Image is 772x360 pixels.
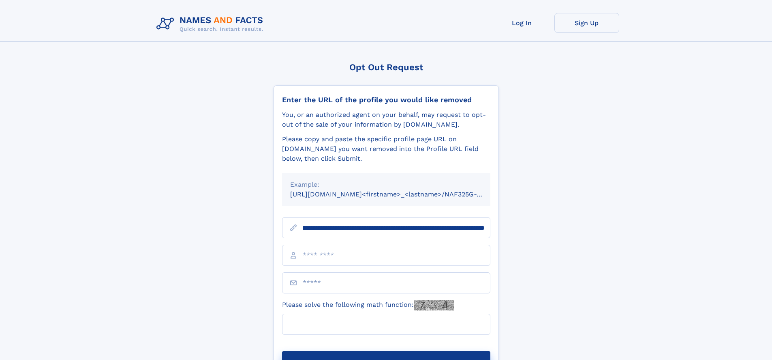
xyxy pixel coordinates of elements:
[554,13,619,33] a: Sign Up
[153,13,270,35] img: Logo Names and Facts
[282,110,490,129] div: You, or an authorized agent on your behalf, may request to opt-out of the sale of your informatio...
[290,190,506,198] small: [URL][DOMAIN_NAME]<firstname>_<lastname>/NAF325G-xxxxxxxx
[490,13,554,33] a: Log In
[290,180,482,190] div: Example:
[282,134,490,164] div: Please copy and paste the specific profile page URL on [DOMAIN_NAME] you want removed into the Pr...
[282,95,490,104] div: Enter the URL of the profile you would like removed
[274,62,499,72] div: Opt Out Request
[282,300,454,310] label: Please solve the following math function:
